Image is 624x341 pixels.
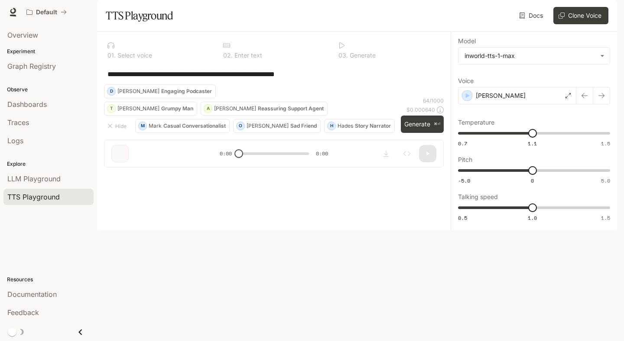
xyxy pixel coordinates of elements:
div: T [107,102,115,116]
p: Select voice [116,52,152,58]
p: Mark [149,123,162,129]
p: Pitch [458,157,472,163]
span: 5.0 [601,177,610,184]
div: inworld-tts-1-max [458,48,610,64]
button: D[PERSON_NAME]Engaging Podcaster [104,84,216,98]
div: A [204,102,212,116]
div: inworld-tts-1-max [465,51,596,60]
span: 1.0 [528,214,537,222]
p: [PERSON_NAME] [247,123,289,129]
button: Generate⌘⏎ [401,116,444,133]
span: 0 [531,177,534,184]
p: Enter text [233,52,262,58]
div: M [139,119,146,133]
p: 64 / 1000 [423,97,444,104]
p: Story Narrator [355,123,391,129]
p: [PERSON_NAME] [117,89,159,94]
button: O[PERSON_NAME]Sad Friend [233,119,321,133]
h1: TTS Playground [106,7,173,24]
button: A[PERSON_NAME]Reassuring Support Agent [201,102,328,116]
p: 0 1 . [107,52,116,58]
p: Casual Conversationalist [163,123,226,129]
p: [PERSON_NAME] [117,106,159,111]
p: Generate [348,52,376,58]
span: 1.5 [601,140,610,147]
button: MMarkCasual Conversationalist [135,119,230,133]
p: Model [458,38,476,44]
button: HHadesStory Narrator [324,119,395,133]
p: [PERSON_NAME] [476,91,526,100]
p: Default [36,9,57,16]
button: Hide [104,119,132,133]
span: 0.7 [458,140,467,147]
span: -5.0 [458,177,470,184]
p: Voice [458,78,474,84]
p: Talking speed [458,194,498,200]
p: Sad Friend [290,123,317,129]
p: Engaging Podcaster [161,89,212,94]
div: D [107,84,115,98]
p: Hades [338,123,353,129]
p: ⌘⏎ [434,122,440,127]
p: Reassuring Support Agent [258,106,324,111]
a: Docs [517,7,546,24]
p: 0 2 . [223,52,233,58]
div: H [328,119,335,133]
span: 0.5 [458,214,467,222]
p: [PERSON_NAME] [214,106,256,111]
div: O [237,119,244,133]
button: All workspaces [23,3,71,21]
button: T[PERSON_NAME]Grumpy Man [104,102,197,116]
p: Temperature [458,119,494,125]
button: Clone Voice [553,7,608,24]
span: 1.5 [601,214,610,222]
p: 0 3 . [338,52,348,58]
p: Grumpy Man [161,106,193,111]
span: 1.1 [528,140,537,147]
